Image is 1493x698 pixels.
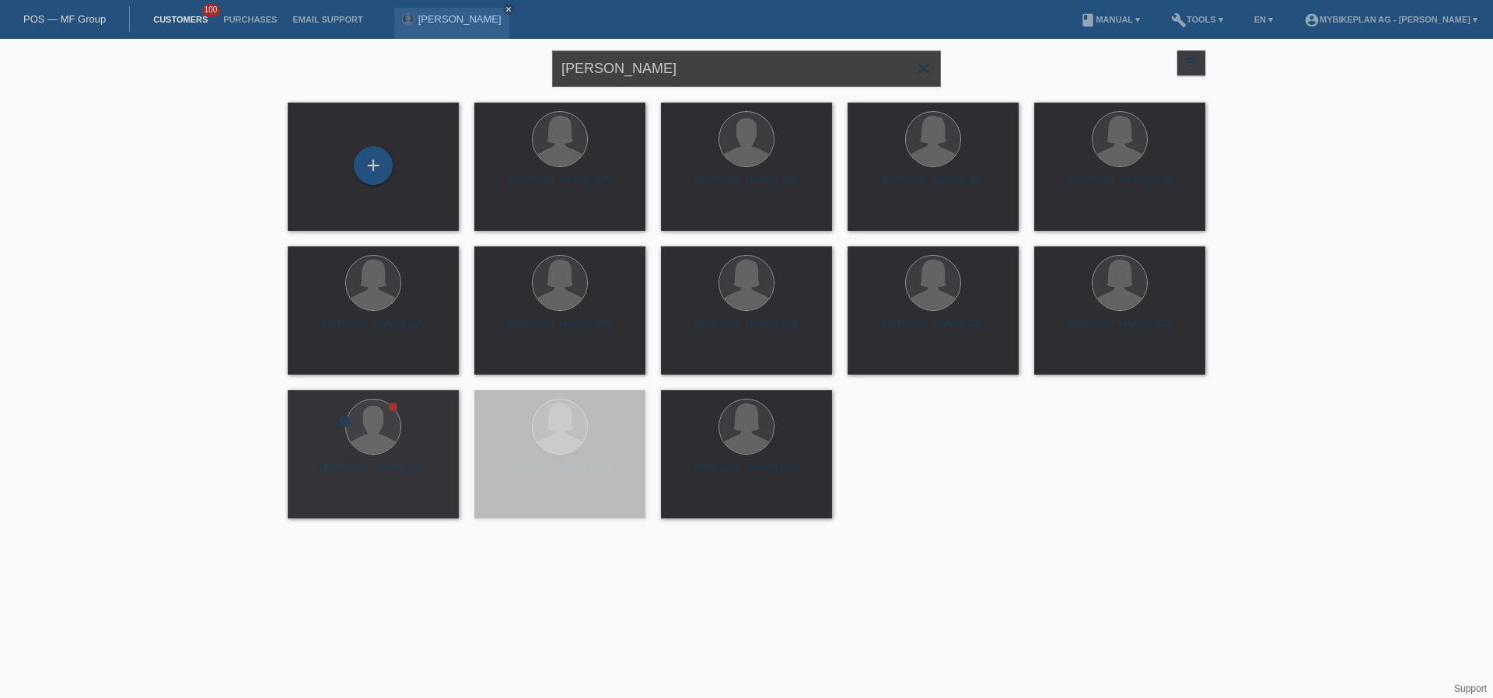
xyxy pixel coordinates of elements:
[337,414,351,431] div: unconfirmed, pending
[1304,12,1320,28] i: account_circle
[673,318,820,343] div: [PERSON_NAME] (50)
[145,15,215,24] a: Customers
[285,15,370,24] a: Email Support
[1454,683,1487,694] a: Support
[1047,174,1193,199] div: [PERSON_NAME] (39)
[1072,15,1148,24] a: bookManual ▾
[1296,15,1485,24] a: account_circleMybikeplan AG - [PERSON_NAME] ▾
[1246,15,1281,24] a: EN ▾
[914,59,933,78] i: close
[552,51,941,87] input: Search...
[487,318,633,343] div: [PERSON_NAME] (65)
[503,4,514,15] a: close
[673,174,820,199] div: [PERSON_NAME] (46)
[355,152,392,179] div: Add customer
[673,462,820,487] div: [PERSON_NAME] (38)
[860,318,1006,343] div: [PERSON_NAME] (42)
[1183,54,1200,71] i: filter_list
[215,15,285,24] a: Purchases
[1163,15,1231,24] a: buildTools ▾
[1080,12,1096,28] i: book
[505,5,512,13] i: close
[487,462,633,487] div: [PERSON_NAME] (49)
[1171,12,1187,28] i: build
[860,174,1006,199] div: [PERSON_NAME] (46)
[487,174,633,199] div: [PERSON_NAME] (47)
[1047,318,1193,343] div: [PERSON_NAME] (44)
[300,462,446,487] div: [PERSON_NAME] (38)
[418,13,502,25] a: [PERSON_NAME]
[23,13,106,25] a: POS — MF Group
[300,318,446,343] div: [PERSON_NAME] (29)
[337,414,351,428] i: error
[202,4,221,17] span: 100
